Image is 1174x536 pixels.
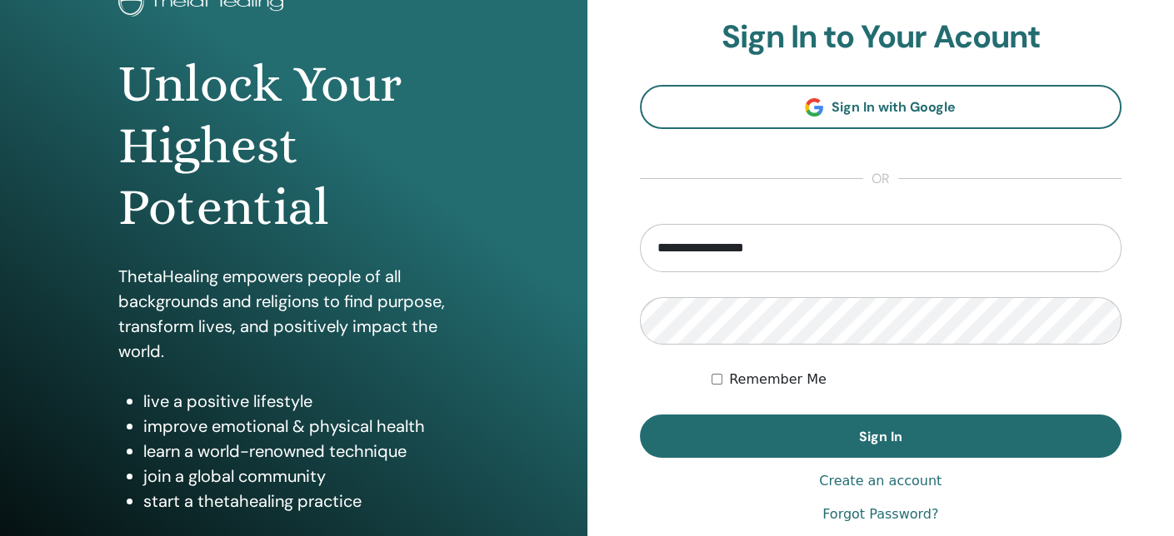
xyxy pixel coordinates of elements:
p: ThetaHealing empowers people of all backgrounds and religions to find purpose, transform lives, a... [118,264,468,364]
li: live a positive lifestyle [143,389,468,414]
span: or [863,169,898,189]
span: Sign In with Google [832,98,956,116]
label: Remember Me [729,370,827,390]
h1: Unlock Your Highest Potential [118,53,468,239]
li: learn a world-renowned technique [143,439,468,464]
span: Sign In [859,428,902,445]
div: Keep me authenticated indefinitely or until I manually logout [712,370,1122,390]
a: Create an account [819,471,942,491]
li: improve emotional & physical health [143,414,468,439]
li: join a global community [143,464,468,489]
h2: Sign In to Your Acount [640,18,1122,57]
a: Forgot Password? [822,504,938,524]
button: Sign In [640,414,1122,458]
li: start a thetahealing practice [143,489,468,514]
a: Sign In with Google [640,85,1122,129]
